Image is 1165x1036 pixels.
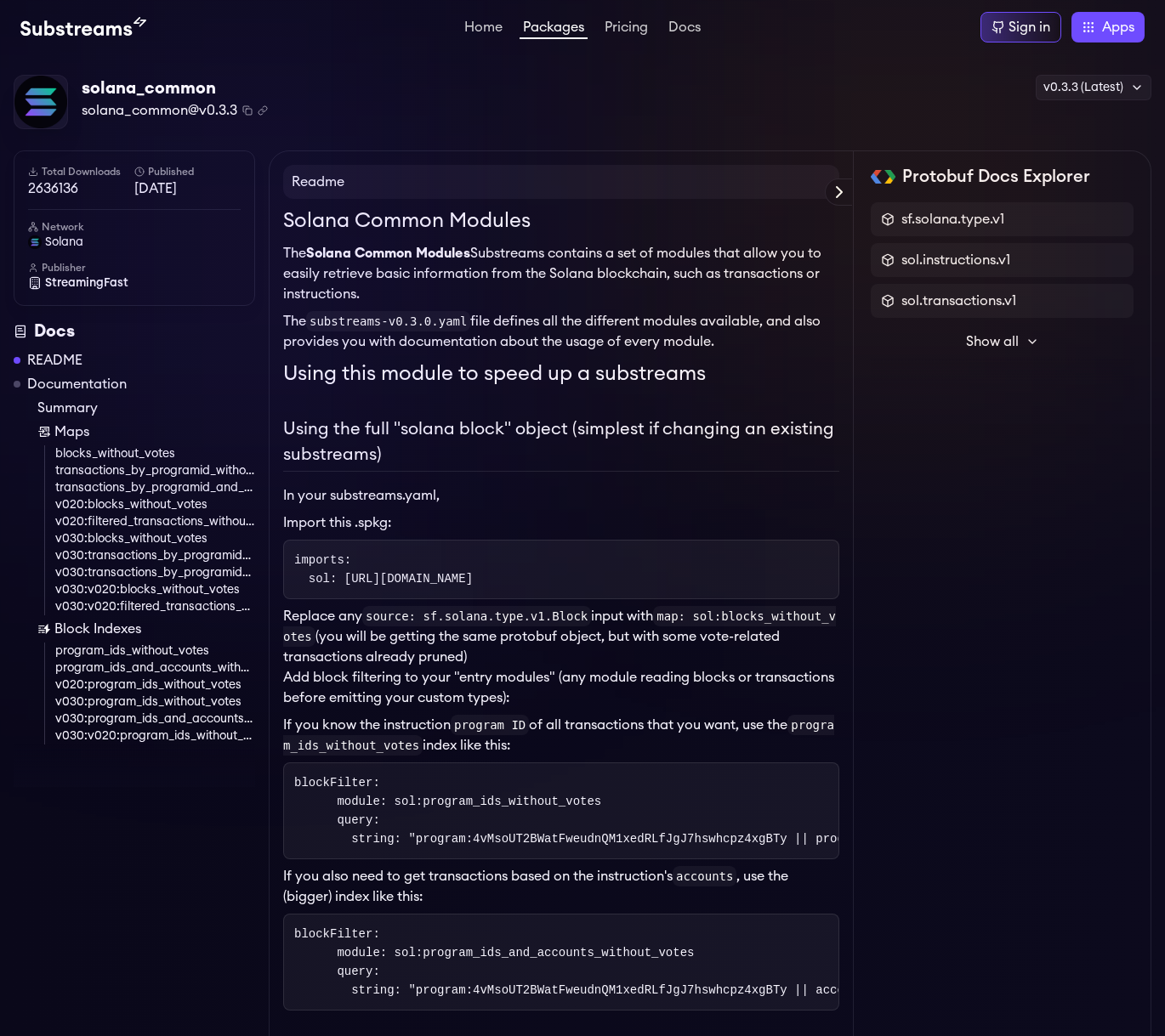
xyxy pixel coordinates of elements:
[901,209,1004,229] span: sf.solana.type.v1
[283,311,839,352] p: The file defines all the different modules available, and also provides you with documentation ab...
[55,530,255,547] a: v030:blocks_without_votes
[28,178,134,199] span: 2636136
[55,727,255,744] a: v030:v020:program_ids_without_votes
[901,291,1016,311] span: sol.transactions.v1
[283,667,839,708] p: Add block filtering to your "entry modules" (any module reading blocks or transactions before emi...
[37,422,255,442] a: Maps
[871,170,895,184] img: Protobuf
[45,275,128,292] span: StreamingFast
[283,606,836,647] code: map: sol:blocks_without_votes
[134,165,241,178] h6: Published
[37,619,255,639] a: Block Indexes
[451,715,529,735] code: program ID
[55,479,255,496] a: transactions_by_programid_and_account_without_votes
[902,165,1090,189] h2: Protobuf Docs Explorer
[1009,17,1050,37] div: Sign in
[283,206,839,236] h1: Solana Common Modules
[283,715,834,756] code: program_ids_without_votes
[966,331,1019,352] span: Show all
[37,425,51,439] img: Map icon
[1036,75,1151,100] div: v0.3.3 (Latest)
[55,643,255,660] a: program_ids_without_votes
[55,660,255,677] a: program_ids_and_accounts_without_votes
[37,622,51,636] img: Block Index icon
[28,235,42,249] img: solana
[55,496,255,513] a: v020:blocks_without_votes
[294,553,473,586] code: imports: sol: [URL][DOMAIN_NAME]
[14,76,67,128] img: Package Logo
[283,715,839,756] p: If you know the instruction of all transactions that you want, use the index like this:
[871,325,1134,359] button: Show all
[82,100,237,121] span: solana_common@v0.3.3
[28,261,241,275] h6: Publisher
[306,311,470,331] code: substreams-v0.3.0.yaml
[665,20,704,37] a: Docs
[27,350,82,371] a: README
[673,866,736,886] code: accounts
[55,693,255,710] a: v030:program_ids_without_votes
[28,275,241,292] a: StreamingFast
[980,12,1061,42] a: Sign in
[134,178,241,199] span: [DATE]
[28,220,241,234] h6: Network
[55,462,255,479] a: transactions_by_programid_without_votes
[55,445,255,462] a: blocks_without_votes
[461,20,506,37] a: Home
[37,398,255,418] a: Summary
[283,243,839,304] p: The Substreams contains a set of modules that allow you to easily retrieve basic information from...
[55,513,255,530] a: v020:filtered_transactions_without_votes
[82,76,268,100] div: solana_common
[283,512,839,533] li: Import this .spkg:
[283,866,839,907] p: If you also need to get transactions based on the instruction's , use the (bigger) index like this:
[283,606,839,667] p: Replace any input with (you will be getting the same protobuf object, but with some vote-related ...
[283,165,839,199] h4: Readme
[28,165,134,178] h6: Total Downloads
[306,246,470,260] strong: Solana Common Modules
[258,105,268,116] button: Copy .spkg link to clipboard
[283,359,839,389] h1: Using this module to speed up a substreams
[55,547,255,564] a: v030:transactions_by_programid_without_votes
[901,250,1010,270] span: sol.instructions.v1
[55,564,255,581] a: v030:transactions_by_programid_and_account_without_votes
[283,485,839,506] p: In your substreams.yaml,
[242,105,253,116] button: Copy package name and version
[55,598,255,615] a: v030:v020:filtered_transactions_without_votes
[20,17,146,37] img: Substream's logo
[520,20,588,39] a: Packages
[55,581,255,598] a: v030:v020:blocks_without_votes
[601,20,651,37] a: Pricing
[1102,17,1134,37] span: Apps
[45,234,83,251] span: solana
[283,416,839,472] h2: Using the full "solana block" object (simplest if changing an existing substreams)
[28,234,241,251] a: solana
[14,320,255,343] div: Docs
[362,606,591,626] code: source: sf.solana.type.v1.Block
[55,677,255,693] a: v020:program_ids_without_votes
[55,710,255,727] a: v030:program_ids_and_accounts_without_votes
[27,374,127,394] a: Documentation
